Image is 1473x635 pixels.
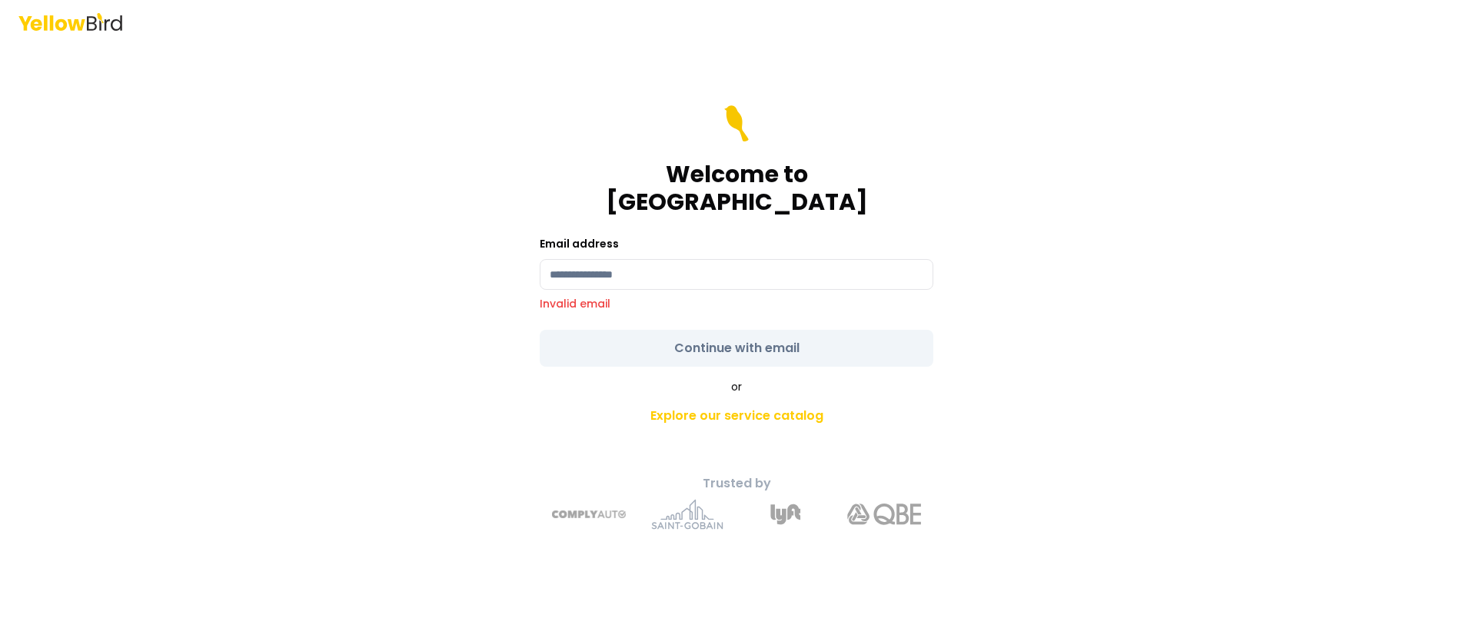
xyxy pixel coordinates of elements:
p: Trusted by [466,474,1007,493]
a: Explore our service catalog [466,401,1007,431]
label: Email address [540,236,619,251]
h1: Welcome to [GEOGRAPHIC_DATA] [540,161,933,216]
span: or [731,379,742,394]
p: Invalid email [540,296,933,311]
